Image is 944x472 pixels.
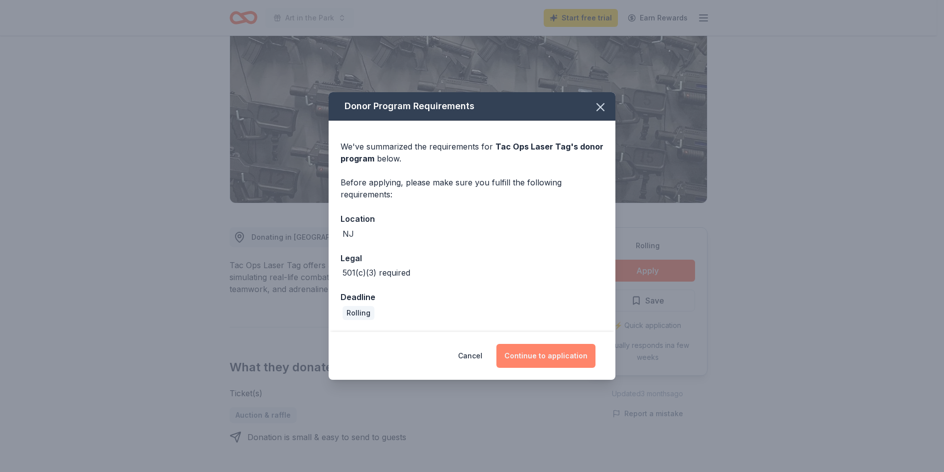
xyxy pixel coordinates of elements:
[496,344,595,368] button: Continue to application
[341,212,603,225] div: Location
[341,176,603,200] div: Before applying, please make sure you fulfill the following requirements:
[343,267,410,279] div: 501(c)(3) required
[343,306,374,320] div: Rolling
[341,141,603,164] div: We've summarized the requirements for below.
[458,344,482,368] button: Cancel
[329,92,615,121] div: Donor Program Requirements
[341,252,603,265] div: Legal
[343,228,354,240] div: NJ
[341,291,603,304] div: Deadline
